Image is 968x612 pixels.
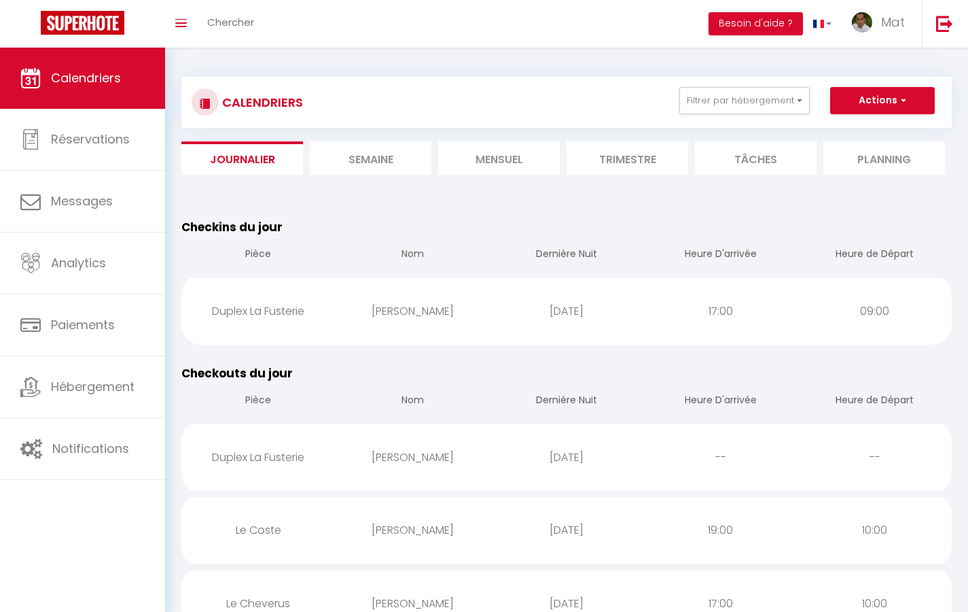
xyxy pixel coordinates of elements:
span: Analytics [51,254,106,271]
div: [PERSON_NAME] [336,435,490,479]
img: Super Booking [41,11,124,35]
span: Réservations [51,131,130,148]
th: Pièce [181,382,336,421]
span: Checkouts du jour [181,365,293,381]
img: logout [936,15,953,32]
th: Heure D'arrivée [643,382,797,421]
div: 17:00 [643,289,797,333]
button: Ouvrir le widget de chat LiveChat [11,5,52,46]
div: Le Coste [181,508,336,552]
div: 19:00 [643,508,797,552]
li: Planning [823,141,945,175]
div: [PERSON_NAME] [336,508,490,552]
span: Mat [881,14,905,31]
li: Semaine [310,141,431,175]
th: Nom [336,382,490,421]
li: Tâches [695,141,817,175]
span: Notifications [52,440,129,457]
div: [DATE] [490,289,644,333]
h3: CALENDRIERS [219,87,303,118]
span: Calendriers [51,69,121,86]
th: Heure de Départ [797,382,952,421]
th: Nom [336,236,490,275]
img: ... [852,12,872,33]
button: Besoin d'aide ? [709,12,803,35]
th: Heure de Départ [797,236,952,275]
div: -- [797,435,952,479]
span: Paiements [51,316,115,333]
div: Duplex La Fusterie [181,435,336,479]
div: [DATE] [490,508,644,552]
div: Duplex La Fusterie [181,289,336,333]
div: 10:00 [797,508,952,552]
span: Chercher [207,15,254,29]
button: Actions [830,87,935,114]
div: [PERSON_NAME] [336,289,490,333]
div: -- [643,435,797,479]
li: Mensuel [438,141,560,175]
th: Pièce [181,236,336,275]
th: Heure D'arrivée [643,236,797,275]
th: Dernière Nuit [490,382,644,421]
th: Dernière Nuit [490,236,644,275]
span: Hébergement [51,378,135,395]
span: Checkins du jour [181,219,283,235]
li: Journalier [181,141,303,175]
div: [DATE] [490,435,644,479]
div: 09:00 [797,289,952,333]
span: Messages [51,192,113,209]
li: Trimestre [567,141,688,175]
button: Filtrer par hébergement [679,87,810,114]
